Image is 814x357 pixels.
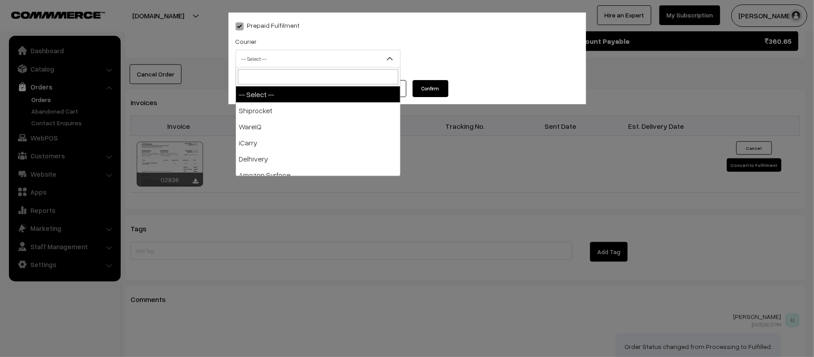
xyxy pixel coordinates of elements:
[236,119,400,135] li: WareIQ
[236,21,300,30] label: Prepaid Fulfilment
[236,151,400,167] li: Delhivery
[236,167,400,183] li: Amazon Surface
[236,102,400,119] li: Shiprocket
[236,51,400,67] span: -- Select --
[236,50,401,68] span: -- Select --
[236,135,400,151] li: iCarry
[236,37,257,46] label: Courier
[413,80,448,97] button: Confirm
[236,86,400,102] li: -- Select --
